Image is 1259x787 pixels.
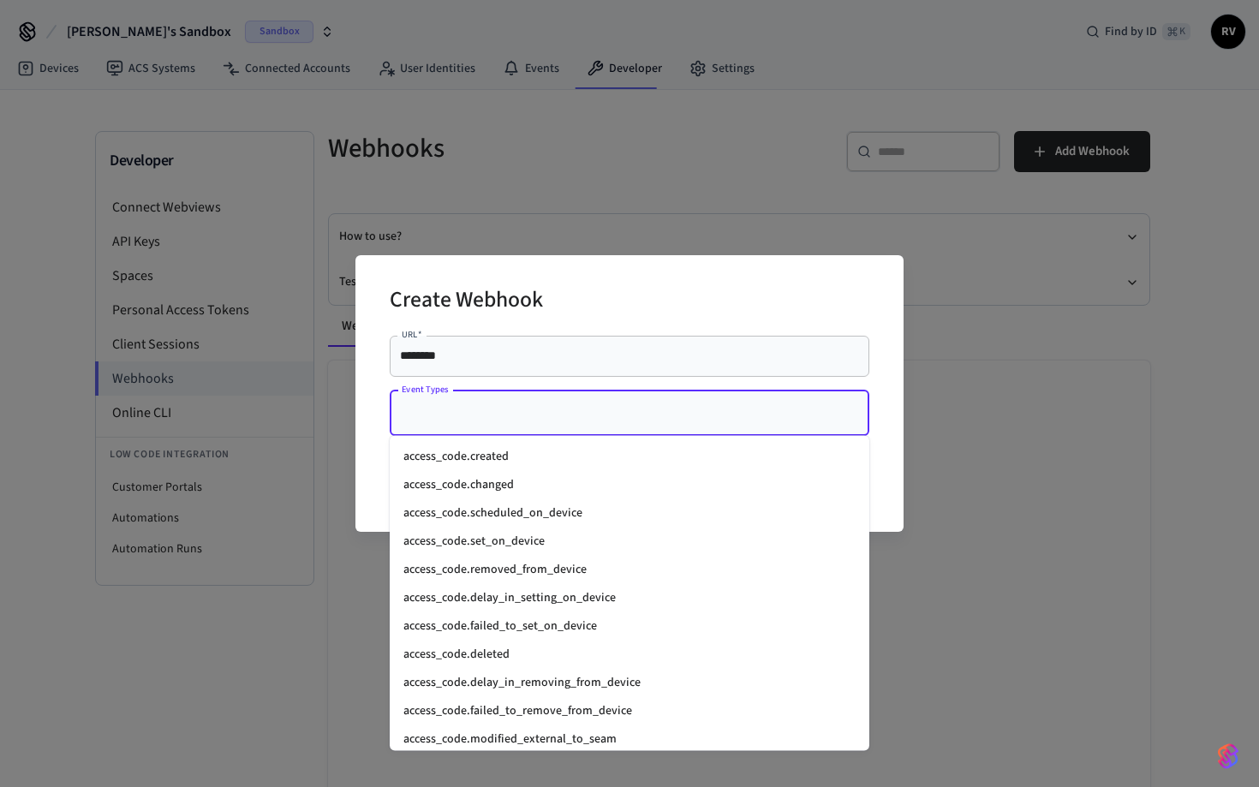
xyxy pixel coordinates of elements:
[390,612,869,641] li: access_code.failed_to_set_on_device
[1218,742,1238,770] img: SeamLogoGradient.69752ec5.svg
[402,383,449,396] label: Event Types
[390,584,869,612] li: access_code.delay_in_setting_on_device
[390,471,869,499] li: access_code.changed
[390,725,869,754] li: access_code.modified_external_to_seam
[390,276,543,328] h2: Create Webhook
[390,556,869,584] li: access_code.removed_from_device
[402,328,421,341] label: URL
[390,528,869,556] li: access_code.set_on_device
[390,499,869,528] li: access_code.scheduled_on_device
[390,443,869,471] li: access_code.created
[390,669,869,697] li: access_code.delay_in_removing_from_device
[390,697,869,725] li: access_code.failed_to_remove_from_device
[390,641,869,669] li: access_code.deleted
